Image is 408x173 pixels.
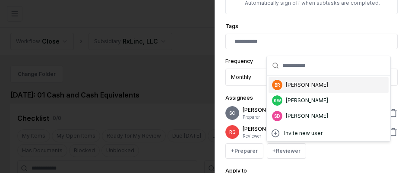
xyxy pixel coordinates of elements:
p: [PERSON_NAME] [243,106,307,114]
span: RG [229,129,236,135]
div: Suggestions [267,75,390,141]
span: SD [274,113,280,120]
span: SC [229,110,235,116]
label: Assignees [225,94,253,101]
div: [PERSON_NAME] [286,97,328,104]
p: [PERSON_NAME] [243,125,307,133]
label: Tags [225,23,238,29]
label: Frequency [225,58,253,64]
div: [PERSON_NAME] [286,81,328,89]
div: [PERSON_NAME] [286,112,328,120]
a: Invite new user [270,128,387,138]
p: Preparer [243,114,307,120]
button: +Preparer [225,143,263,159]
span: BR [275,82,280,88]
button: +Reviewer [267,143,306,159]
span: KW [274,98,281,104]
p: Reviewer [243,133,307,139]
